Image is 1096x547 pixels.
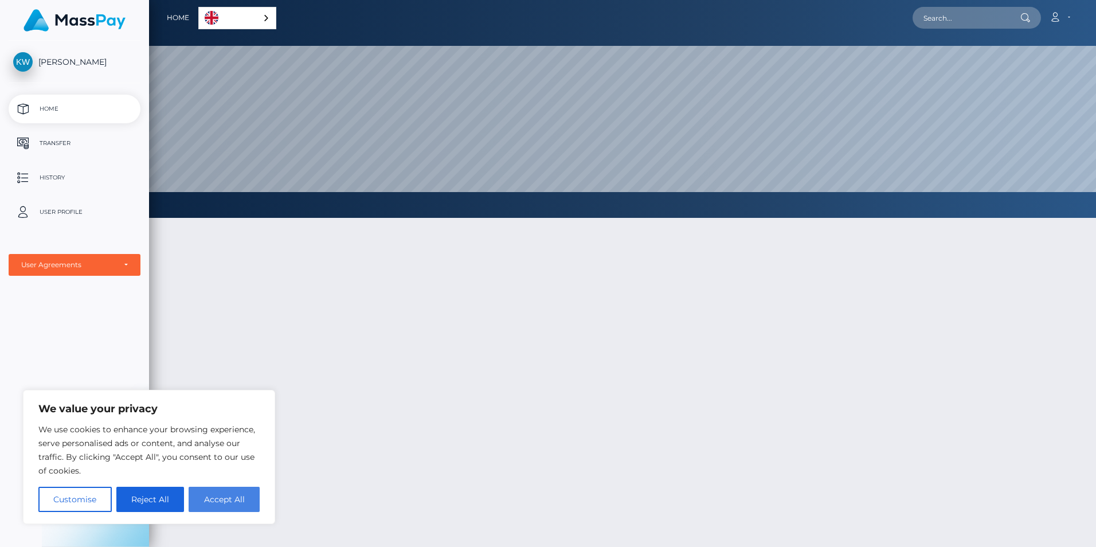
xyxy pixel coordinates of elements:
[13,100,136,118] p: Home
[13,169,136,186] p: History
[199,7,276,29] a: English
[9,198,140,226] a: User Profile
[167,6,189,30] a: Home
[13,204,136,221] p: User Profile
[116,487,185,512] button: Reject All
[9,95,140,123] a: Home
[198,7,276,29] aside: Language selected: English
[24,9,126,32] img: MassPay
[913,7,1020,29] input: Search...
[9,57,140,67] span: [PERSON_NAME]
[198,7,276,29] div: Language
[9,129,140,158] a: Transfer
[9,163,140,192] a: History
[23,390,275,524] div: We value your privacy
[38,423,260,478] p: We use cookies to enhance your browsing experience, serve personalised ads or content, and analys...
[38,487,112,512] button: Customise
[13,135,136,152] p: Transfer
[38,402,260,416] p: We value your privacy
[189,487,260,512] button: Accept All
[9,254,140,276] button: User Agreements
[21,260,115,269] div: User Agreements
